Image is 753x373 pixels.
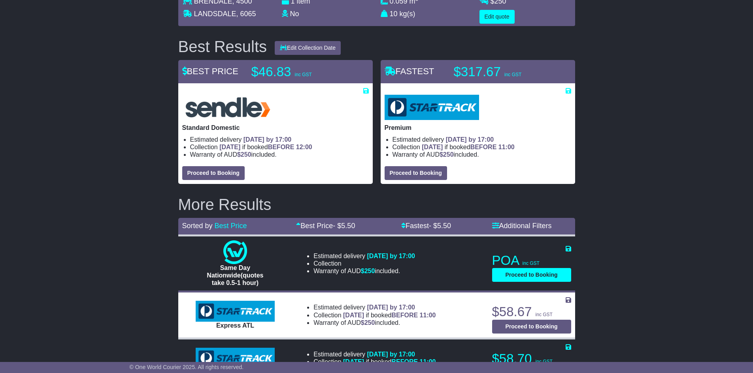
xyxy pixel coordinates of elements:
[343,358,364,365] span: [DATE]
[479,10,515,24] button: Edit quote
[364,268,375,274] span: 250
[492,304,571,320] p: $58.67
[313,319,436,326] li: Warranty of AUD included.
[385,66,434,76] span: FASTEST
[343,312,364,319] span: [DATE]
[182,66,238,76] span: BEST PRICE
[536,359,553,364] span: inc GST
[385,124,571,131] p: Premium
[313,267,415,275] li: Warranty of AUD included.
[385,95,479,120] img: StarTrack: Premium
[190,136,369,143] li: Estimated delivery
[196,301,275,322] img: StarTrack: Express ATL
[190,151,369,158] li: Warranty of AUD included.
[364,319,375,326] span: 250
[443,151,454,158] span: 250
[367,351,415,358] span: [DATE] by 17:00
[313,358,436,366] li: Collection
[178,196,575,213] h2: More Results
[343,312,436,319] span: if booked
[391,358,418,365] span: BEFORE
[420,358,436,365] span: 11:00
[196,348,275,369] img: StarTrack: Express
[367,304,415,311] span: [DATE] by 17:00
[536,312,553,317] span: inc GST
[492,222,552,230] a: Additional Filters
[219,144,240,150] span: [DATE]
[182,124,369,131] p: Standard Domestic
[341,222,355,230] span: 5.50
[313,311,436,319] li: Collection
[492,320,571,334] button: Proceed to Booking
[498,144,515,150] span: 11:00
[182,95,274,120] img: Sendle: Standard Domestic
[216,322,254,329] span: Express ATL
[400,10,415,18] span: kg(s)
[523,261,540,266] span: inc GST
[268,144,294,150] span: BEFORE
[429,222,451,230] span: - $
[182,222,213,230] span: Sorted by
[393,151,571,158] li: Warranty of AUD included.
[393,143,571,151] li: Collection
[437,222,451,230] span: 5.50
[420,312,436,319] span: 11:00
[492,351,571,367] p: $58.70
[401,222,451,230] a: Fastest- $5.50
[492,253,571,268] p: POA
[393,136,571,143] li: Estimated delivery
[182,166,245,180] button: Proceed to Booking
[333,222,355,230] span: - $
[174,38,271,55] div: Best Results
[361,268,375,274] span: $
[190,143,369,151] li: Collection
[422,144,514,150] span: if booked
[243,136,292,143] span: [DATE] by 17:00
[422,144,443,150] span: [DATE]
[275,41,341,55] button: Edit Collection Date
[296,144,312,150] span: 12:00
[219,144,312,150] span: if booked
[343,358,436,365] span: if booked
[504,72,521,77] span: inc GST
[313,351,436,358] li: Estimated delivery
[313,252,415,260] li: Estimated delivery
[236,10,256,18] span: , 6065
[313,304,436,311] li: Estimated delivery
[385,166,447,180] button: Proceed to Booking
[207,264,263,286] span: Same Day Nationwide(quotes take 0.5-1 hour)
[440,151,454,158] span: $
[130,364,244,370] span: © One World Courier 2025. All rights reserved.
[215,222,247,230] a: Best Price
[470,144,497,150] span: BEFORE
[296,222,355,230] a: Best Price- $5.50
[313,260,415,267] li: Collection
[361,319,375,326] span: $
[223,240,247,264] img: One World Courier: Same Day Nationwide(quotes take 0.5-1 hour)
[446,136,494,143] span: [DATE] by 17:00
[295,72,312,77] span: inc GST
[454,64,553,80] p: $317.67
[391,312,418,319] span: BEFORE
[241,151,251,158] span: 250
[492,268,571,282] button: Proceed to Booking
[194,10,236,18] span: LANDSDALE
[251,64,350,80] p: $46.83
[367,253,415,259] span: [DATE] by 17:00
[290,10,299,18] span: No
[237,151,251,158] span: $
[390,10,398,18] span: 10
